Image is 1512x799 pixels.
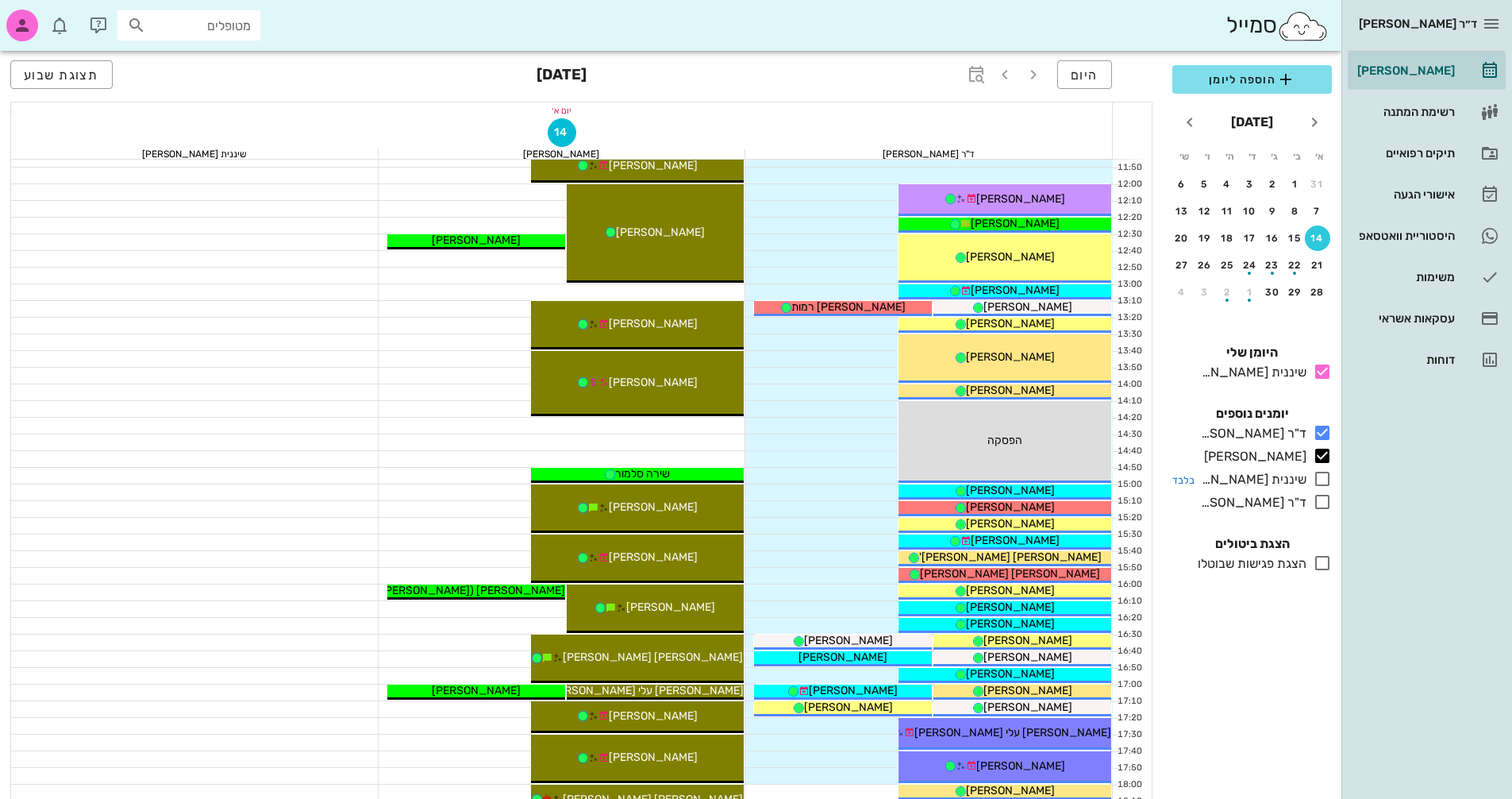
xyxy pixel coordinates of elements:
div: 15:30 [1113,528,1145,542]
div: 17:30 [1113,728,1145,742]
div: 15:00 [1113,478,1145,492]
button: 14 [548,118,576,147]
div: 17:20 [1113,712,1145,725]
div: 16:40 [1113,645,1145,658]
button: 26 [1192,253,1218,278]
button: 17 [1237,226,1263,251]
div: ד"ר [PERSON_NAME] [1195,424,1306,443]
div: 14:20 [1113,411,1145,425]
span: [PERSON_NAME] [971,284,1060,297]
button: 30 [1260,280,1285,305]
div: 7 [1305,206,1330,217]
div: 10 [1237,206,1263,217]
button: 4 [1214,172,1240,197]
button: 2 [1260,172,1285,197]
th: ג׳ [1264,143,1285,170]
div: 12 [1192,206,1218,217]
span: היום [1071,68,1098,83]
button: 3 [1237,172,1263,197]
div: 13:40 [1113,345,1145,358]
div: 16:20 [1113,612,1145,625]
div: ד"ר [PERSON_NAME] [1195,493,1306,512]
div: 14:50 [1113,461,1145,475]
span: [PERSON_NAME] [966,350,1055,364]
span: [PERSON_NAME] [609,500,698,514]
span: [PERSON_NAME] [966,500,1055,514]
div: 12:00 [1113,178,1145,191]
div: 12:40 [1113,245,1145,258]
button: 29 [1283,280,1308,305]
div: 28 [1305,287,1330,298]
span: [PERSON_NAME] [609,159,698,172]
div: 15:40 [1113,545,1145,558]
div: 18:00 [1113,778,1145,792]
span: [PERSON_NAME] [609,317,698,330]
div: 15:20 [1113,511,1145,525]
div: 13:30 [1113,328,1145,342]
div: 9 [1260,206,1285,217]
div: 11:50 [1113,161,1145,175]
div: דוחות [1354,353,1455,366]
button: 10 [1237,199,1263,224]
button: תצוגת שבוע [10,60,113,89]
span: [PERSON_NAME] [804,701,893,714]
button: 13 [1169,199,1195,224]
span: [PERSON_NAME] [609,550,698,564]
span: [PERSON_NAME] [966,384,1055,397]
span: [PERSON_NAME] [PERSON_NAME] [563,650,743,664]
button: 9 [1260,199,1285,224]
span: [PERSON_NAME] [609,751,698,764]
div: 4 [1169,287,1195,298]
button: 25 [1214,253,1240,278]
button: 11 [1214,199,1240,224]
button: חודש הבא [1175,108,1204,137]
div: 14:00 [1113,378,1145,392]
th: א׳ [1310,143,1330,170]
button: 28 [1305,280,1330,305]
button: 15 [1283,226,1308,251]
button: 4 [1169,280,1195,305]
div: 14:30 [1113,428,1145,442]
a: רשימת המתנה [1348,93,1506,131]
div: 14:10 [1113,395,1145,408]
div: 1 [1237,287,1263,298]
span: שירה סלמור [615,467,670,481]
span: [PERSON_NAME] [966,584,1055,597]
div: 12:20 [1113,211,1145,225]
span: [PERSON_NAME] [966,317,1055,330]
div: 8 [1283,206,1308,217]
button: 16 [1260,226,1285,251]
div: 1 [1283,179,1308,190]
h4: יומנים נוספים [1172,404,1332,423]
div: 18 [1214,233,1240,244]
button: 1 [1283,172,1308,197]
div: 22 [1283,260,1308,271]
div: 15 [1283,233,1308,244]
span: [PERSON_NAME] עלי [PERSON_NAME] [547,684,744,697]
div: 6 [1169,179,1195,190]
div: 12:30 [1113,228,1145,241]
span: [PERSON_NAME] עלי [PERSON_NAME] [914,726,1111,739]
span: [PERSON_NAME] [983,650,1072,664]
span: [PERSON_NAME] [966,784,1055,797]
h4: היומן שלי [1172,343,1332,362]
div: רשימת המתנה [1354,106,1455,118]
span: ד״ר [PERSON_NAME] [1359,17,1477,31]
div: 19 [1192,233,1218,244]
div: סמייל [1226,9,1329,43]
div: 3 [1192,287,1218,298]
div: תיקים רפואיים [1354,147,1455,160]
div: 29 [1283,287,1308,298]
span: [PERSON_NAME] [966,517,1055,531]
button: [DATE] [1225,106,1279,138]
button: 6 [1169,172,1195,197]
span: [PERSON_NAME] רמות [791,300,906,314]
div: ד"ר [PERSON_NAME] [745,149,1112,159]
span: תג [47,13,56,22]
button: 31 [1305,172,1330,197]
button: הוספה ליומן [1172,65,1332,94]
span: [PERSON_NAME] [966,600,1055,614]
button: 18 [1214,226,1240,251]
th: ו׳ [1196,143,1217,170]
button: 12 [1192,199,1218,224]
